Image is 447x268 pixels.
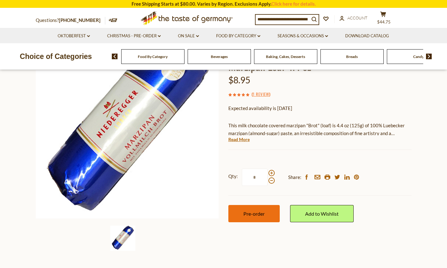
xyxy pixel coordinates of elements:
[377,19,391,24] span: $44.75
[58,33,90,39] a: Oktoberfest
[266,54,305,59] a: Baking, Cakes, Desserts
[228,122,412,137] p: This milk chocolate covered marzipan "Brot" (loaf) is 4.4 oz (125g) of 100% Luebecker marzipan (a...
[36,16,105,24] p: Questions?
[211,54,228,59] a: Beverages
[340,15,367,22] a: Account
[252,91,270,97] span: ( )
[138,54,168,59] a: Food By Category
[228,205,280,222] button: Pre-order
[290,205,354,222] a: Add to Wishlist
[112,54,118,59] img: previous arrow
[346,54,358,59] a: Breads
[36,35,219,218] img: Niederegger Milk Chocolate Covered Marzipan Loaf 4.4 oz
[228,75,250,85] span: $8.95
[278,33,328,39] a: Seasons & Occasions
[253,91,269,98] a: 1 Review
[216,33,260,39] a: Food By Category
[242,169,268,186] input: Qty:
[374,11,393,27] button: $44.75
[228,136,250,143] a: Read More
[178,33,199,39] a: On Sale
[228,172,238,180] strong: Qty:
[107,33,161,39] a: Christmas - PRE-ORDER
[228,104,412,112] p: Expected availability is [DATE]
[288,173,301,181] span: Share:
[426,54,432,59] img: next arrow
[110,226,135,251] img: Niederegger Milk Chocolate Covered Marzipan Loaf 4.4 oz
[243,211,265,217] span: Pre-order
[271,1,316,7] a: Click here for details.
[59,17,101,23] a: [PHONE_NUMBER]
[413,54,424,59] a: Candy
[345,33,389,39] a: Download Catalog
[347,15,367,20] span: Account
